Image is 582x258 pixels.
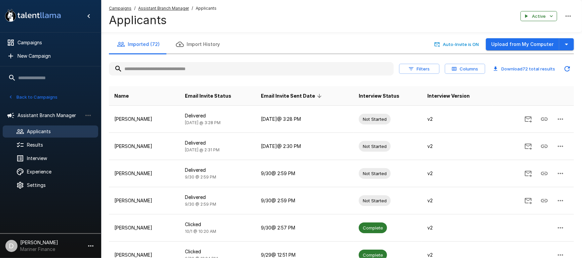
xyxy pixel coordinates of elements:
button: Updated Today - 3:28 PM [560,62,574,75]
span: Email Invite Sent Date [261,92,324,100]
span: Not Started [359,116,391,122]
span: Copy Interview Link [536,143,552,149]
p: v2 [427,143,487,150]
span: Email Invite Status [185,92,231,100]
span: Complete [359,225,387,231]
span: Send Invitation [520,197,536,203]
p: v2 [427,116,487,122]
span: [DATE] @ 2:31 PM [185,147,220,152]
span: Copy Interview Link [536,116,552,121]
span: / [134,5,135,12]
u: Campaigns [109,6,131,11]
button: Auto-Invite is ON [433,39,480,50]
p: [PERSON_NAME] [114,224,174,231]
span: 9/30 @ 2:59 PM [185,202,216,207]
button: Upload from My Computer [486,38,559,51]
p: [PERSON_NAME] [114,143,174,150]
span: Interview Version [427,92,470,100]
span: Applicants [196,5,217,12]
span: 9/30 @ 2:59 PM [185,174,216,179]
p: v2 [427,224,487,231]
span: Send Invitation [520,116,536,121]
p: Clicked [185,221,250,228]
p: Delivered [185,140,250,146]
span: Send Invitation [520,170,536,176]
p: v2 [427,170,487,177]
p: Delivered [185,167,250,173]
h4: Applicants [109,13,217,27]
span: [DATE] @ 3:28 PM [185,120,221,125]
button: Active [520,11,557,21]
button: Columns [445,64,485,74]
td: 9/30 @ 2:59 PM [256,187,353,214]
p: v2 [427,197,487,204]
button: Download72 total results [491,64,558,74]
button: Imported (72) [109,35,168,54]
span: Not Started [359,170,391,177]
td: 9/30 @ 2:57 PM [256,214,353,242]
span: Name [114,92,129,100]
span: Not Started [359,198,391,204]
p: [PERSON_NAME] [114,116,174,122]
span: Copy Interview Link [536,197,552,203]
p: Clicked [185,248,250,255]
span: Interview Status [359,92,400,100]
td: 9/30 @ 2:59 PM [256,160,353,187]
span: 10/1 @ 10:20 AM [185,229,216,234]
td: [DATE] @ 2:30 PM [256,133,353,160]
u: Assistant Branch Manager [138,6,189,11]
span: Send Invitation [520,143,536,149]
button: Filters [399,64,439,74]
p: [PERSON_NAME] [114,197,174,204]
span: Copy Interview Link [536,170,552,176]
button: Import History [168,35,228,54]
p: [PERSON_NAME] [114,170,174,177]
span: Not Started [359,143,391,150]
p: Delivered [185,112,250,119]
td: [DATE] @ 3:28 PM [256,106,353,133]
p: Delivered [185,194,250,201]
span: / [192,5,193,12]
